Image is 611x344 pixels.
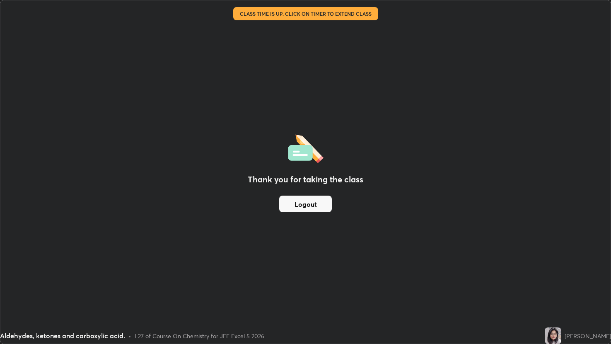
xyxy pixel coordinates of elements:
div: [PERSON_NAME] [565,332,611,340]
div: • [128,332,131,340]
div: L27 of Course On Chemistry for JEE Excel 5 2026 [135,332,264,340]
h2: Thank you for taking the class [248,173,363,186]
img: offlineFeedback.1438e8b3.svg [288,132,324,163]
img: e1dd08db89924fdf9fb4dedfba36421f.jpg [545,327,561,344]
button: Logout [279,196,332,212]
